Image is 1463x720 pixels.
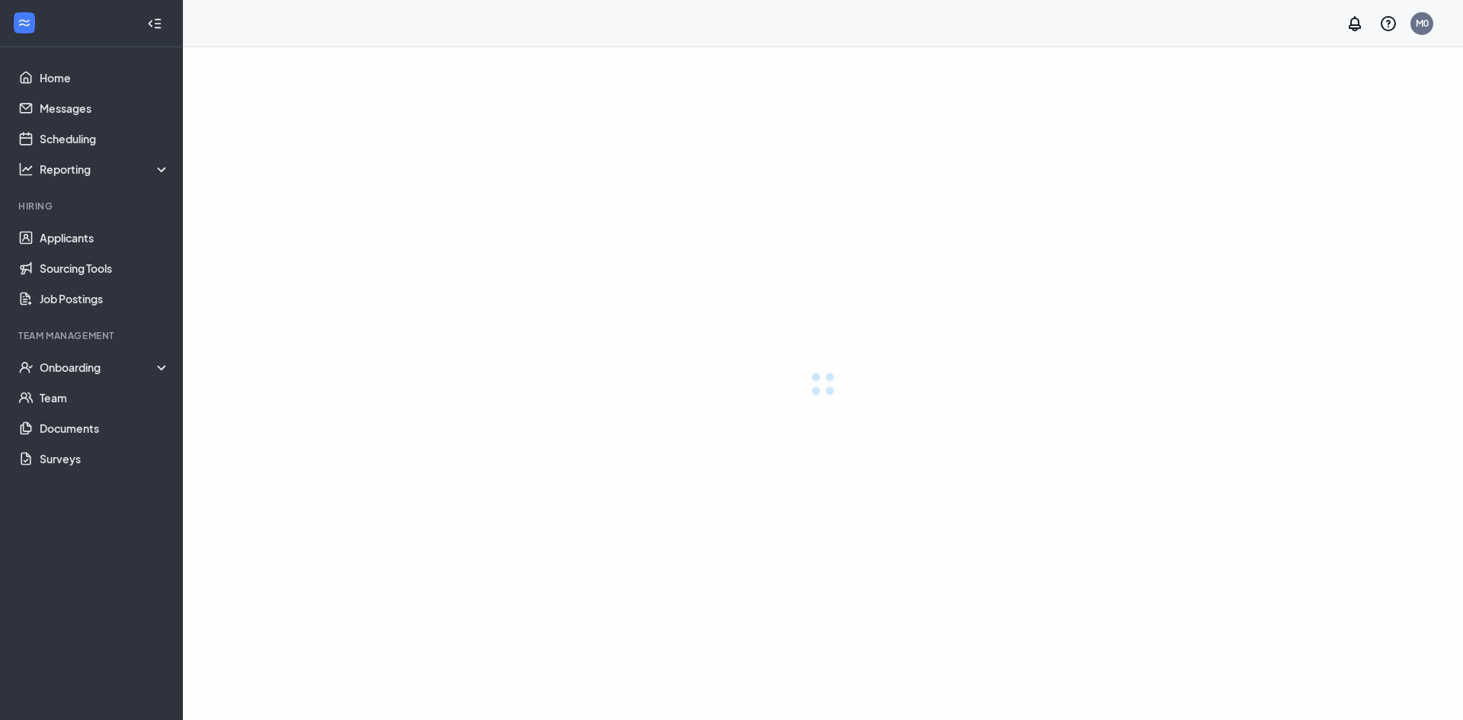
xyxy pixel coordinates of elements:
[40,162,171,177] div: Reporting
[18,360,34,375] svg: UserCheck
[40,253,170,283] a: Sourcing Tools
[1346,14,1364,33] svg: Notifications
[18,329,167,342] div: Team Management
[40,360,171,375] div: Onboarding
[1379,14,1397,33] svg: QuestionInfo
[18,200,167,213] div: Hiring
[40,222,170,253] a: Applicants
[17,15,32,30] svg: WorkstreamLogo
[40,123,170,154] a: Scheduling
[18,162,34,177] svg: Analysis
[40,283,170,314] a: Job Postings
[147,16,162,31] svg: Collapse
[40,443,170,474] a: Surveys
[1416,17,1429,30] div: M0
[40,382,170,413] a: Team
[40,93,170,123] a: Messages
[40,62,170,93] a: Home
[40,413,170,443] a: Documents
